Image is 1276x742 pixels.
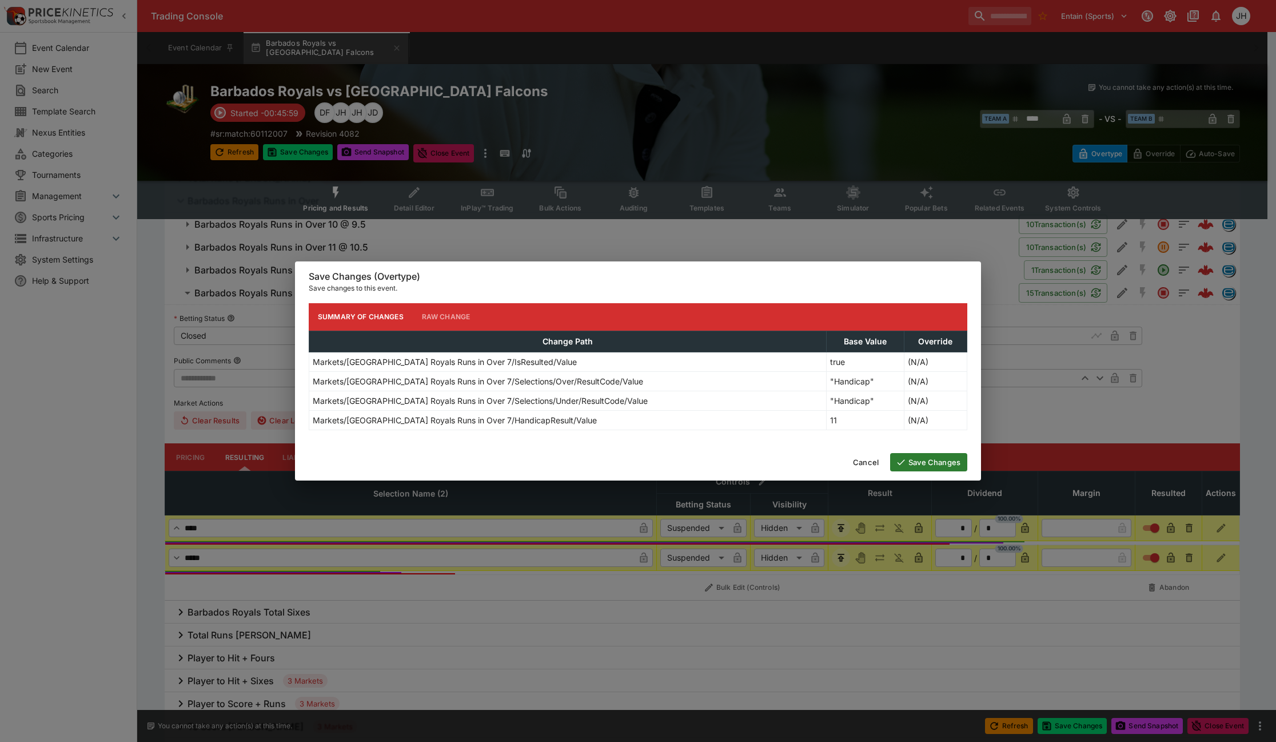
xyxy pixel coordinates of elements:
th: Base Value [826,331,904,352]
td: (N/A) [904,391,967,410]
p: Markets/[GEOGRAPHIC_DATA] Royals Runs in Over 7/Selections/Over/ResultCode/Value [313,375,643,387]
h6: Save Changes (Overtype) [309,271,967,283]
button: Raw Change [413,303,480,331]
button: Save Changes [890,453,967,471]
td: (N/A) [904,352,967,371]
td: "Handicap" [826,371,904,391]
td: "Handicap" [826,391,904,410]
p: Markets/[GEOGRAPHIC_DATA] Royals Runs in Over 7/HandicapResult/Value [313,414,597,426]
th: Override [904,331,967,352]
button: Cancel [846,453,886,471]
p: Markets/[GEOGRAPHIC_DATA] Royals Runs in Over 7/IsResulted/Value [313,356,577,368]
td: 11 [826,410,904,430]
p: Markets/[GEOGRAPHIC_DATA] Royals Runs in Over 7/Selections/Under/ResultCode/Value [313,395,648,407]
td: (N/A) [904,410,967,430]
button: Summary of Changes [309,303,413,331]
th: Change Path [309,331,827,352]
td: true [826,352,904,371]
td: (N/A) [904,371,967,391]
p: Save changes to this event. [309,283,967,294]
